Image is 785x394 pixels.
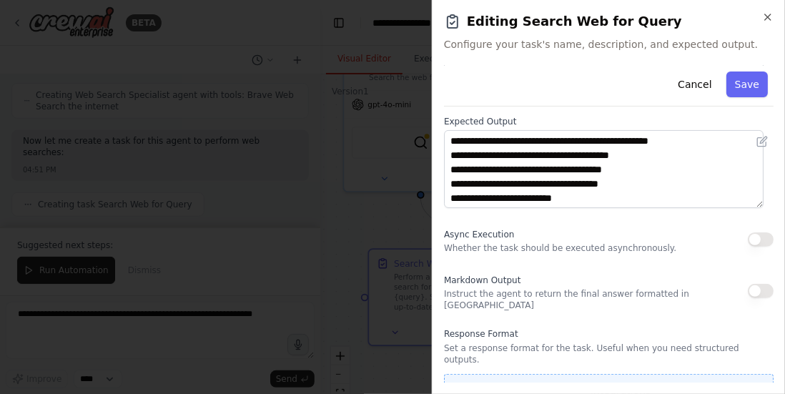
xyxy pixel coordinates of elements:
button: Cancel [669,72,720,97]
p: Whether the task should be executed asynchronously. [444,242,676,254]
span: Markdown Output [444,275,520,285]
button: Open in editor [754,133,771,150]
label: Expected Output [444,116,774,127]
span: Configure your task's name, description, and expected output. [444,37,774,51]
span: Async Execution [444,230,514,240]
label: Response Format [444,328,774,340]
p: Set a response format for the task. Useful when you need structured outputs. [444,343,774,365]
h2: Editing Search Web for Query [444,11,774,31]
button: Save [726,72,768,97]
p: Instruct the agent to return the final answer formatted in [GEOGRAPHIC_DATA] [444,288,748,311]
